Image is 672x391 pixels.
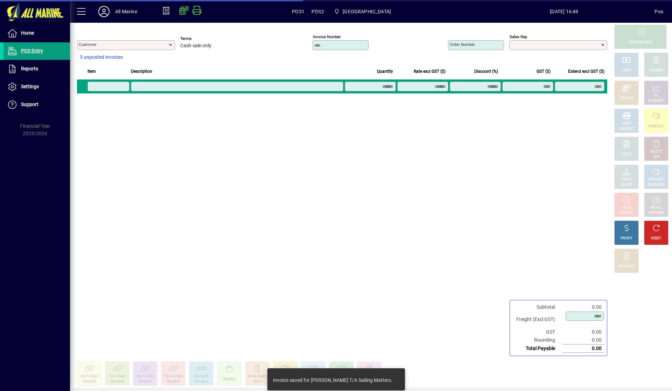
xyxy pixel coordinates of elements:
div: INVOICES [649,210,664,216]
span: Description [131,68,152,75]
span: POS1 [292,6,304,17]
div: NOTE [622,152,631,157]
div: ACCOUNT [648,98,664,104]
div: DELETE [650,149,662,154]
span: Cash sale only [180,43,211,49]
span: Rate excl GST ($) [414,68,446,75]
span: [GEOGRAPHIC_DATA] [343,6,391,17]
div: PROFIT [621,236,632,241]
span: Quantity [377,68,393,75]
div: SUMMARY [647,182,665,188]
div: Meas Beake [247,374,267,379]
div: PROCESS SALE [628,40,653,45]
span: Port Road [331,5,394,18]
span: Terms [180,36,222,41]
div: PRODUCT [618,126,634,132]
span: POS Entry [21,48,43,54]
div: 30ml [253,379,261,384]
td: 0.00 [562,336,604,344]
span: Extend excl GST ($) [568,68,604,75]
td: Rounding [513,336,562,344]
mat-label: Sales rep [510,34,527,39]
div: Rag Bag [223,377,236,382]
div: Shortlink [111,379,124,384]
div: EFTPOS [620,96,633,101]
div: CHARGE [650,68,663,73]
mat-label: Invoice number [313,34,341,39]
div: MISC [622,121,631,126]
div: 10mm Chain [163,374,183,379]
td: Freight (Excl GST) [513,311,562,328]
mat-label: Order number [450,42,475,47]
a: Home [3,25,70,42]
div: Wooden [195,379,208,384]
mat-label: Customer [79,42,97,47]
td: 0.00 [562,344,604,353]
div: SELECT [621,182,633,188]
span: Item [87,68,96,75]
div: 7mm Chain [108,374,126,379]
div: GL [654,93,659,98]
div: Invoice saved for [PERSON_NAME] T/A Sailing Matters. [273,377,392,384]
div: DISCOUNT [618,264,635,269]
span: Discount (%) [474,68,498,75]
span: 3 unposted invoices [80,54,123,61]
a: Support [3,96,70,113]
span: POS2 [311,6,324,17]
td: 0.00 [562,328,604,336]
div: 8mm Chain [136,374,154,379]
div: PRODUCT [648,177,664,182]
div: INVOICE [620,210,633,216]
div: Shortlink [83,379,96,384]
td: Subtotal [513,303,562,311]
a: Reports [3,60,70,78]
div: RESET [651,236,661,241]
td: GST [513,328,562,336]
div: 6mm Chain [80,374,98,379]
div: RECALL [650,205,663,210]
span: Home [21,30,34,36]
div: Shortlink [167,379,180,384]
div: Pos [654,6,663,17]
button: Profile [93,5,115,18]
div: Shortlink [139,379,152,384]
button: 3 unposted invoices [77,51,126,64]
div: LINE [653,154,660,160]
div: All Marine [115,6,137,17]
div: Mixing Sti [194,374,209,379]
div: CASH [622,68,631,73]
div: PRICE [622,177,631,182]
td: Total Payable [513,344,562,353]
span: Reports [21,66,38,71]
td: 0.00 [562,303,604,311]
span: Support [21,102,38,107]
a: Settings [3,78,70,96]
span: [DATE] 16:49 [474,6,654,17]
span: GST ($) [537,68,551,75]
span: Settings [21,84,39,89]
div: PRODUCT [648,124,664,129]
div: HOLD [622,205,631,210]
